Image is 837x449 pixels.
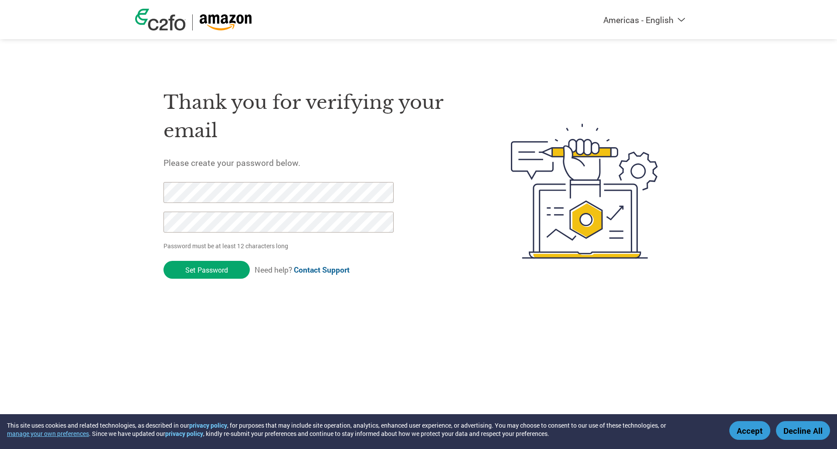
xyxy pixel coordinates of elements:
[7,429,89,438] button: manage your own preferences
[163,157,470,168] h5: Please create your password below.
[495,76,674,307] img: create-password
[294,265,350,275] a: Contact Support
[7,421,717,438] div: This site uses cookies and related technologies, as described in our , for purposes that may incl...
[776,421,830,440] button: Decline All
[163,261,250,279] input: Set Password
[199,14,252,30] img: Amazon
[729,421,770,440] button: Accept
[255,265,350,275] span: Need help?
[163,88,470,145] h1: Thank you for verifying your email
[163,241,396,250] p: Password must be at least 12 characters long
[135,9,186,30] img: c2fo logo
[165,429,203,438] a: privacy policy
[189,421,227,429] a: privacy policy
